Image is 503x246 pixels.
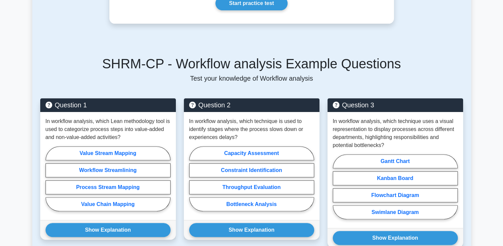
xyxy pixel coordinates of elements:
[40,74,463,82] p: Test your knowledge of Workflow analysis
[189,146,314,160] label: Capacity Assessment
[333,231,458,245] button: Show Explanation
[46,180,171,194] label: Process Stream Mapping
[333,101,458,109] h5: Question 3
[333,117,458,149] p: In workflow analysis, which technique uses a visual representation to display processes across di...
[333,154,458,168] label: Gantt Chart
[40,56,463,72] h5: SHRM-CP - Workflow analysis Example Questions
[333,171,458,185] label: Kanban Board
[46,101,171,109] h5: Question 1
[46,197,171,211] label: Value Chain Mapping
[46,163,171,177] label: Workflow Streamlining
[189,163,314,177] label: Constraint Identification
[46,223,171,237] button: Show Explanation
[46,117,171,141] p: In workflow analysis, which Lean methodology tool is used to categorize process steps into value-...
[189,101,314,109] h5: Question 2
[189,223,314,237] button: Show Explanation
[333,205,458,219] label: Swimlane Diagram
[333,188,458,202] label: Flowchart Diagram
[189,197,314,211] label: Bottleneck Analysis
[46,146,171,160] label: Value Stream Mapping
[189,180,314,194] label: Throughput Evaluation
[189,117,314,141] p: In workflow analysis, which technique is used to identify stages where the process slows down or ...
